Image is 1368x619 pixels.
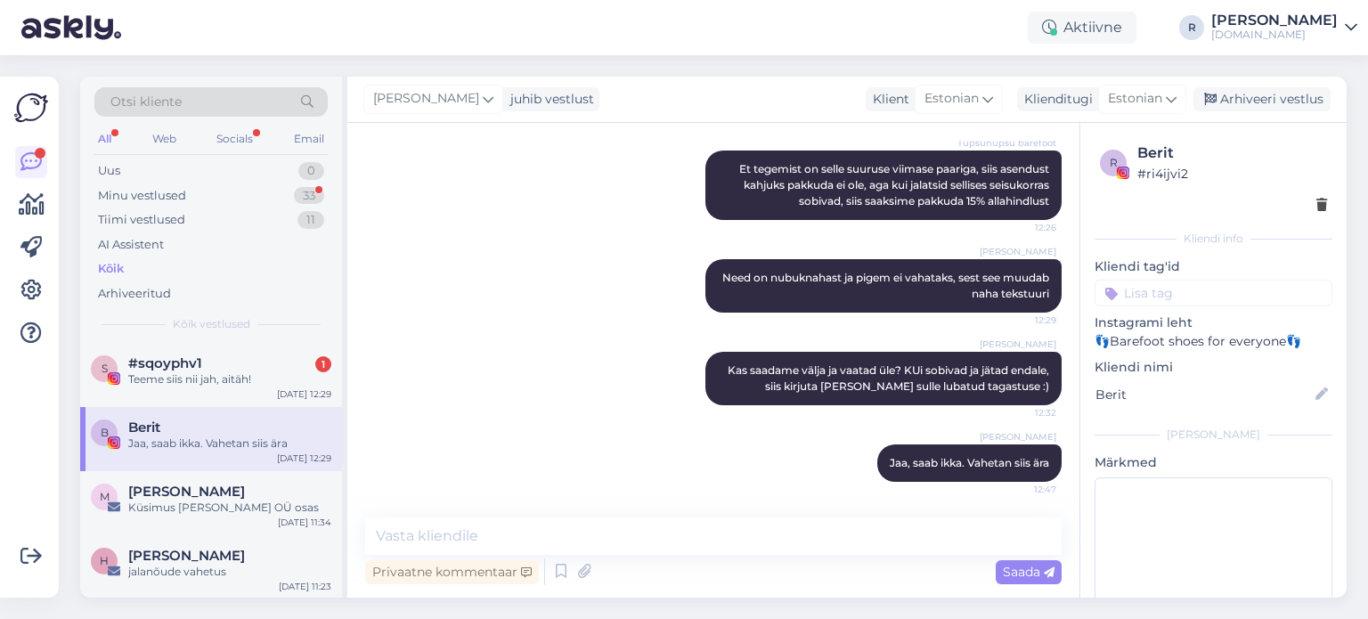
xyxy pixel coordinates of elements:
[1095,280,1332,306] input: Lisa tag
[957,136,1056,150] span: Tupsunupsu barefoot
[294,187,324,205] div: 33
[128,484,245,500] span: Martin Laur
[722,271,1052,300] span: Need on nubuknahast ja pigem ei vahataks, sest see muudab naha tekstuuri
[279,580,331,593] div: [DATE] 11:23
[365,560,539,584] div: Privaatne kommentaar
[277,452,331,465] div: [DATE] 12:29
[1095,427,1332,443] div: [PERSON_NAME]
[100,490,110,503] span: M
[728,363,1052,393] span: Kas saadame välja ja vaatad üle? KUi sobivad ja jätad endale, siis kirjuta [PERSON_NAME] sulle lu...
[277,387,331,401] div: [DATE] 12:29
[1211,13,1357,42] a: [PERSON_NAME][DOMAIN_NAME]
[98,236,164,254] div: AI Assistent
[128,548,245,564] span: Helen Lepp
[149,127,180,151] div: Web
[980,245,1056,258] span: [PERSON_NAME]
[298,162,324,180] div: 0
[1003,564,1054,580] span: Saada
[1193,87,1331,111] div: Arhiveeri vestlus
[373,89,479,109] span: [PERSON_NAME]
[866,90,909,109] div: Klient
[315,356,331,372] div: 1
[503,90,594,109] div: juhib vestlust
[980,430,1056,444] span: [PERSON_NAME]
[1095,332,1332,351] p: 👣Barefoot shoes for everyone👣
[1179,15,1204,40] div: R
[278,516,331,529] div: [DATE] 11:34
[1137,164,1327,183] div: # ri4ijvi2
[213,127,256,151] div: Socials
[980,338,1056,351] span: [PERSON_NAME]
[110,93,182,111] span: Otsi kliente
[98,162,120,180] div: Uus
[1028,12,1136,44] div: Aktiivne
[128,355,202,371] span: #sqoyphv1
[98,211,185,229] div: Tiimi vestlused
[128,436,331,452] div: Jaa, saab ikka. Vahetan siis ära
[989,221,1056,234] span: 12:26
[1137,143,1327,164] div: Berit
[100,554,109,567] span: H
[101,426,109,439] span: B
[739,162,1052,208] span: Et tegemist on selle suuruse viimase paariga, siis asendust kahjuks pakkuda ei ole, aga kui jalat...
[98,285,171,303] div: Arhiveeritud
[128,564,331,580] div: jalanõude vahetus
[1017,90,1093,109] div: Klienditugi
[94,127,115,151] div: All
[1095,358,1332,377] p: Kliendi nimi
[98,187,186,205] div: Minu vestlused
[989,483,1056,496] span: 12:47
[173,316,250,332] span: Kõik vestlused
[989,406,1056,419] span: 12:32
[14,91,48,125] img: Askly Logo
[128,500,331,516] div: Küsimus [PERSON_NAME] OÜ osas
[1095,453,1332,472] p: Märkmed
[128,419,160,436] span: Berit
[1211,28,1338,42] div: [DOMAIN_NAME]
[989,314,1056,327] span: 12:29
[98,260,124,278] div: Kõik
[1095,385,1312,404] input: Lisa nimi
[297,211,324,229] div: 11
[1211,13,1338,28] div: [PERSON_NAME]
[290,127,328,151] div: Email
[1110,156,1118,169] span: r
[128,371,331,387] div: Teeme siis nii jah, aitäh!
[1108,89,1162,109] span: Estonian
[1095,231,1332,247] div: Kliendi info
[1095,257,1332,276] p: Kliendi tag'id
[102,362,108,375] span: s
[924,89,979,109] span: Estonian
[890,456,1049,469] span: Jaa, saab ikka. Vahetan siis ära
[1095,314,1332,332] p: Instagrami leht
